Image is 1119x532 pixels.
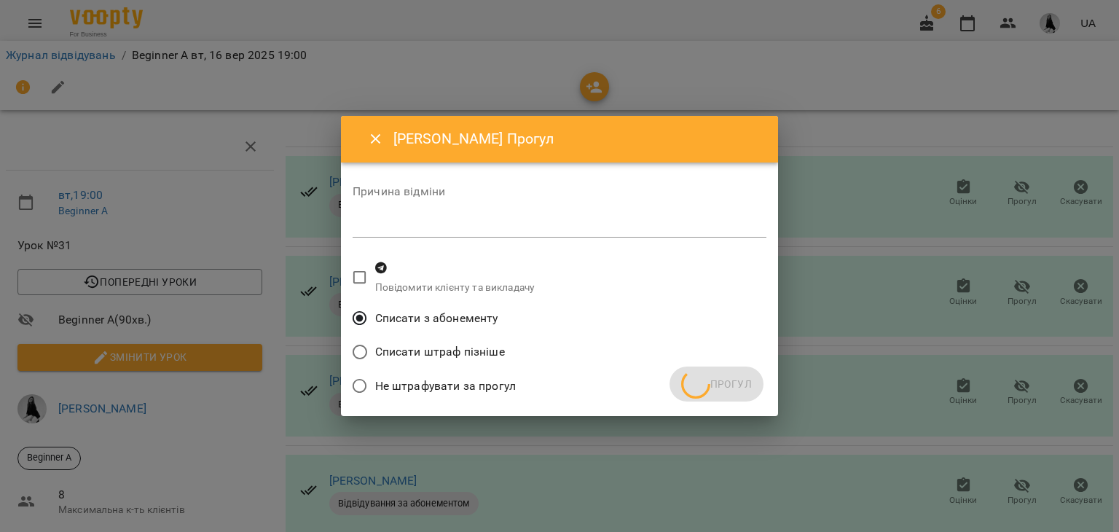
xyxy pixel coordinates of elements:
[375,281,535,295] p: Повідомити клієнту та викладачу
[375,378,516,395] span: Не штрафувати за прогул
[353,186,766,197] label: Причина відміни
[393,128,761,150] h6: [PERSON_NAME] Прогул
[358,122,393,157] button: Close
[375,310,498,327] span: Списати з абонементу
[375,343,505,361] span: Списати штраф пізніше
